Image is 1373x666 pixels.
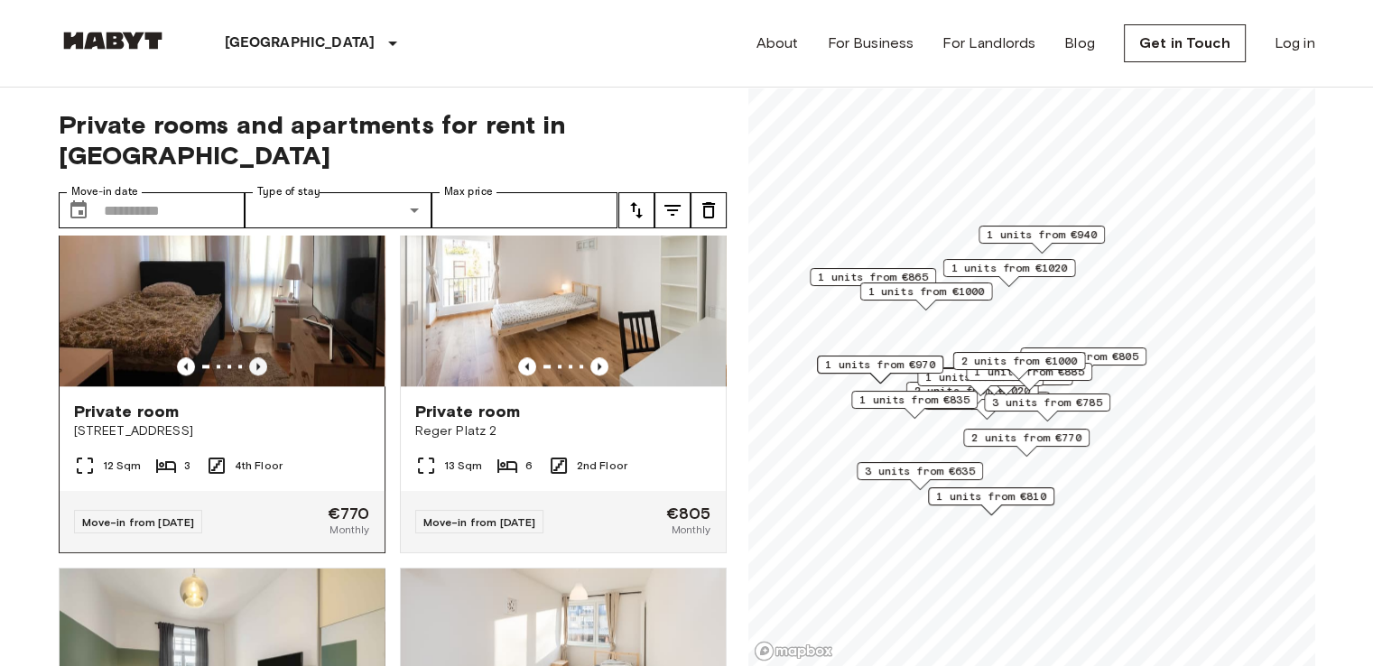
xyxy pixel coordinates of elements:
[754,641,833,661] a: Mapbox logo
[444,184,493,199] label: Max price
[691,192,727,228] button: tune
[577,458,627,474] span: 2nd Floor
[71,184,138,199] label: Move-in date
[1124,24,1246,62] a: Get in Touch
[1275,32,1315,54] a: Log in
[415,422,711,440] span: Reger Platz 2
[423,515,536,529] span: Move-in from [DATE]
[518,357,536,375] button: Previous image
[618,192,654,228] button: tune
[818,269,928,285] span: 1 units from €865
[249,357,267,375] button: Previous image
[59,169,385,553] a: Marketing picture of unit DE-02-003-002-01HFPrevious imagePrevious imagePrivate room[STREET_ADDRE...
[1064,32,1095,54] a: Blog
[984,393,1110,421] div: Map marker
[225,32,376,54] p: [GEOGRAPHIC_DATA]
[444,458,483,474] span: 13 Sqm
[928,487,1054,515] div: Map marker
[960,353,1077,369] span: 2 units from €1000
[590,357,608,375] button: Previous image
[654,192,691,228] button: tune
[966,363,1092,391] div: Map marker
[74,422,370,440] span: [STREET_ADDRESS]
[329,522,369,538] span: Monthly
[328,505,370,522] span: €770
[865,463,975,479] span: 3 units from €635
[525,458,533,474] span: 6
[992,394,1102,411] span: 3 units from €785
[952,352,1085,380] div: Map marker
[859,282,992,310] div: Map marker
[82,515,195,529] span: Move-in from [DATE]
[951,260,1067,276] span: 1 units from €1020
[671,522,710,538] span: Monthly
[857,462,983,490] div: Map marker
[184,458,190,474] span: 3
[810,268,936,296] div: Map marker
[103,458,142,474] span: 12 Sqm
[979,226,1105,254] div: Map marker
[1020,347,1146,375] div: Map marker
[827,32,914,54] a: For Business
[971,430,1081,446] span: 2 units from €770
[942,32,1035,54] a: For Landlords
[963,429,1090,457] div: Map marker
[60,170,385,386] img: Marketing picture of unit DE-02-003-002-01HF
[851,391,978,419] div: Map marker
[987,227,1097,243] span: 1 units from €940
[177,357,195,375] button: Previous image
[867,283,984,300] span: 1 units from €1000
[400,169,727,553] a: Marketing picture of unit DE-02-039-01MPrevious imagePrevious imagePrivate roomReger Platz 213 Sq...
[1028,348,1138,365] span: 1 units from €805
[59,109,727,171] span: Private rooms and apartments for rent in [GEOGRAPHIC_DATA]
[401,170,726,386] img: Marketing picture of unit DE-02-039-01M
[235,458,283,474] span: 4th Floor
[825,356,935,373] span: 1 units from €970
[756,32,799,54] a: About
[415,401,521,422] span: Private room
[666,505,711,522] span: €805
[59,32,167,50] img: Habyt
[936,488,1046,504] span: 1 units from €810
[60,192,97,228] button: Choose date
[859,392,969,408] span: 1 units from €835
[74,401,180,422] span: Private room
[257,184,320,199] label: Type of stay
[817,356,943,384] div: Map marker
[942,259,1075,287] div: Map marker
